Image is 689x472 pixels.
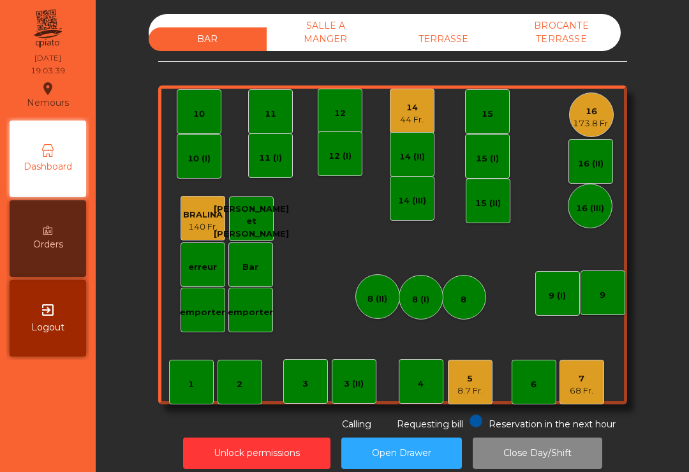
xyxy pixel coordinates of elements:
div: 11 (I) [259,152,282,165]
div: 14 [400,101,424,114]
div: 6 [531,378,537,391]
div: BAR [149,27,267,51]
div: 173.8 Fr. [573,117,610,130]
div: 2 [237,378,242,391]
i: exit_to_app [40,302,56,318]
div: 3 (II) [344,378,364,390]
div: 10 (I) [188,152,211,165]
div: emporter [180,306,225,319]
i: location_on [40,81,56,96]
div: 5 [457,372,483,385]
button: Unlock permissions [183,438,330,469]
div: 16 [573,105,610,118]
div: 8 [461,293,466,306]
div: 8 (I) [412,293,429,306]
span: Reservation in the next hour [489,418,616,430]
div: 15 (II) [475,197,501,210]
div: 8.7 Fr. [457,385,483,397]
div: 9 [600,289,605,302]
div: SALLE A MANGER [267,14,385,51]
img: qpiato [32,6,63,51]
div: 9 (I) [549,290,566,302]
div: BROCANTE TERRASSE [503,14,621,51]
div: erreur [188,261,217,274]
div: 15 (I) [476,152,499,165]
div: 19:03:39 [31,65,65,77]
div: [DATE] [34,52,61,64]
span: Logout [31,321,64,334]
div: Bar [242,261,258,274]
div: 12 [334,107,346,120]
div: 11 [265,108,276,121]
button: Close Day/Shift [473,438,602,469]
span: Orders [33,238,63,251]
div: 15 [482,108,493,121]
button: Open Drawer [341,438,462,469]
div: 12 (I) [329,150,352,163]
div: emporter [228,306,273,319]
div: 16 (III) [576,202,604,215]
div: [PERSON_NAME] et [PERSON_NAME] [214,203,289,240]
div: 16 (II) [578,158,604,170]
div: 1 [188,378,194,391]
span: Requesting bill [397,418,463,430]
div: 14 (III) [398,195,426,207]
div: 3 [302,378,308,390]
div: 4 [418,378,424,390]
div: 68 Fr. [570,385,593,397]
div: 8 (II) [367,293,387,306]
div: 44 Fr. [400,114,424,126]
div: TERRASSE [385,27,503,51]
div: Nemours [27,79,69,111]
span: Calling [342,418,371,430]
span: Dashboard [24,160,72,173]
div: 10 [193,108,205,121]
div: BRALINA [183,209,223,221]
div: 140 Fr. [183,221,223,233]
div: 14 (II) [399,151,425,163]
div: 7 [570,372,593,385]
